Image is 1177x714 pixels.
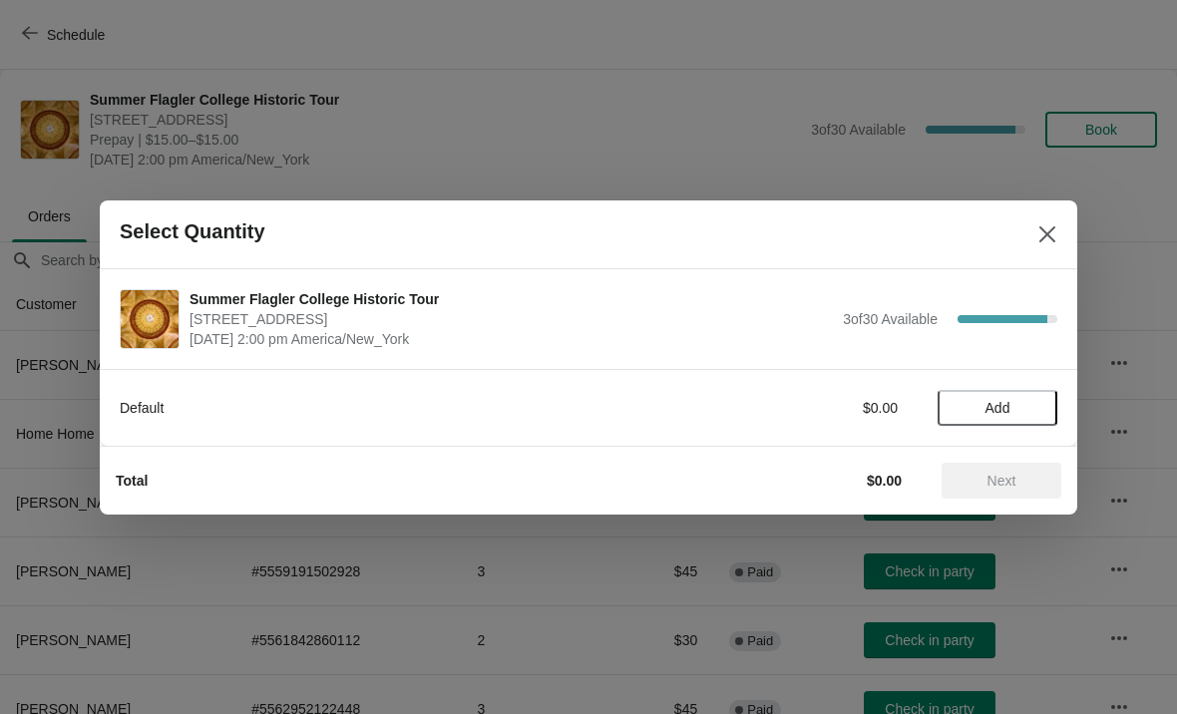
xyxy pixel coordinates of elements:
[120,220,265,243] h2: Select Quantity
[190,329,833,349] span: [DATE] 2:00 pm America/New_York
[713,398,898,418] div: $0.00
[121,290,179,348] img: Summer Flagler College Historic Tour | 74 King Street, St. Augustine, FL, USA | September 16 | 2:...
[843,311,938,327] span: 3 of 30 Available
[120,398,673,418] div: Default
[190,289,833,309] span: Summer Flagler College Historic Tour
[1029,216,1065,252] button: Close
[190,309,833,329] span: [STREET_ADDRESS]
[867,473,902,489] strong: $0.00
[938,390,1057,426] button: Add
[985,400,1010,416] span: Add
[116,473,148,489] strong: Total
